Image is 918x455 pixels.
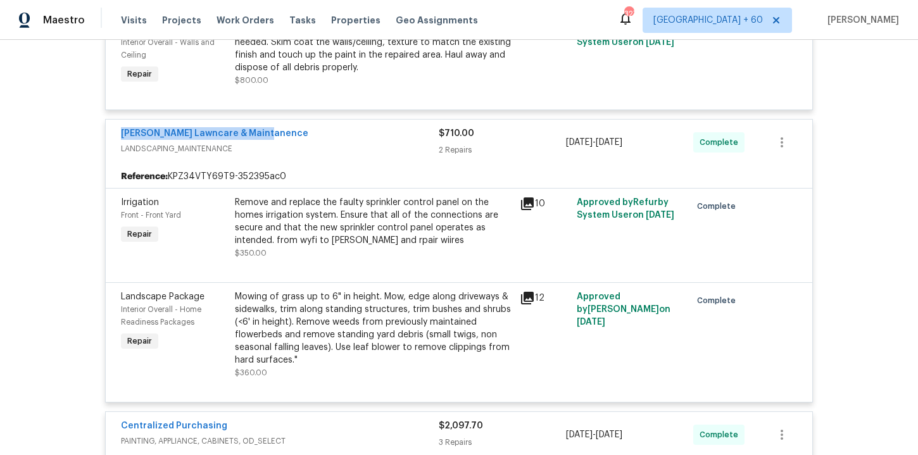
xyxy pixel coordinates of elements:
[520,290,569,306] div: 12
[331,14,380,27] span: Properties
[439,144,566,156] div: 2 Repairs
[439,129,474,138] span: $710.00
[566,138,593,147] span: [DATE]
[700,136,743,149] span: Complete
[822,14,899,27] span: [PERSON_NAME]
[121,421,227,430] a: Centralized Purchasing
[235,369,267,377] span: $360.00
[121,142,439,155] span: LANDSCAPING_MAINTENANCE
[566,428,622,441] span: -
[235,249,267,257] span: $350.00
[577,318,605,327] span: [DATE]
[289,16,316,25] span: Tasks
[697,200,741,213] span: Complete
[624,8,633,20] div: 327
[217,14,274,27] span: Work Orders
[122,68,157,80] span: Repair
[566,430,593,439] span: [DATE]
[235,196,512,247] div: Remove and replace the faulty sprinkler control panel on the homes irrigation system. Ensure that...
[520,196,569,211] div: 10
[106,165,812,188] div: KPZ34VTY69T9-352395ac0
[121,211,181,219] span: Front - Front Yard
[700,428,743,441] span: Complete
[653,14,763,27] span: [GEOGRAPHIC_DATA] + 60
[439,436,566,449] div: 3 Repairs
[566,136,622,149] span: -
[646,211,674,220] span: [DATE]
[121,14,147,27] span: Visits
[396,14,478,27] span: Geo Assignments
[121,198,159,207] span: Irrigation
[577,292,670,327] span: Approved by [PERSON_NAME] on
[697,294,741,307] span: Complete
[122,228,157,240] span: Repair
[121,306,201,326] span: Interior Overall - Home Readiness Packages
[646,38,674,47] span: [DATE]
[121,435,439,447] span: PAINTING, APPLIANCE, CABINETS, OD_SELECT
[596,430,622,439] span: [DATE]
[235,290,512,366] div: Mowing of grass up to 6" in height. Mow, edge along driveways & sidewalks, trim along standing st...
[122,335,157,347] span: Repair
[121,129,308,138] a: [PERSON_NAME] Lawncare & Maintanence
[596,138,622,147] span: [DATE]
[577,198,674,220] span: Approved by Refurby System User on
[235,77,268,84] span: $800.00
[121,170,168,183] b: Reference:
[43,14,85,27] span: Maestro
[162,14,201,27] span: Projects
[439,421,483,430] span: $2,097.70
[121,292,204,301] span: Landscape Package
[235,23,512,74] div: Prep/scrape all loose material from the damaged area; prime if needed. Skim coat the walls/ceilin...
